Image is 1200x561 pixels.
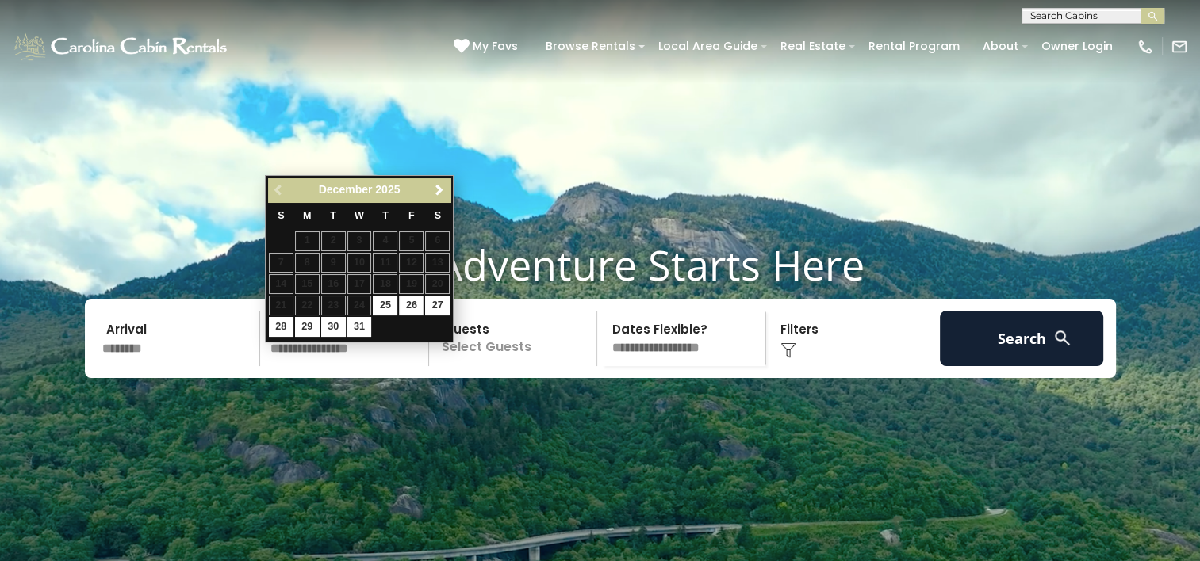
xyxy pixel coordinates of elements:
button: Search [940,311,1104,366]
a: 31 [347,317,372,337]
p: Select Guests [434,311,597,366]
img: mail-regular-white.png [1171,38,1188,55]
img: White-1-1-2.png [12,31,232,63]
a: 25 [373,296,397,315]
span: My Favs [473,38,518,55]
img: search-regular-white.png [1052,328,1072,348]
span: Sunday [278,210,284,221]
a: Owner Login [1033,34,1121,59]
span: Monday [303,210,312,221]
span: Thursday [382,210,389,221]
a: 26 [399,296,424,315]
span: December [319,183,373,196]
span: Tuesday [330,210,336,221]
a: Real Estate [773,34,853,59]
span: Saturday [435,210,441,221]
span: Wednesday [355,210,364,221]
img: filter--v1.png [780,342,796,358]
a: Browse Rentals [538,34,643,59]
span: Friday [408,210,415,221]
a: Rental Program [861,34,968,59]
span: Next [433,184,446,197]
a: 28 [269,317,293,337]
a: Next [429,181,449,200]
a: My Favs [454,38,522,55]
span: 2025 [375,183,400,196]
a: 30 [321,317,346,337]
a: 29 [295,317,320,337]
a: Local Area Guide [650,34,765,59]
a: 27 [425,296,450,315]
a: About [975,34,1026,59]
h1: Your Adventure Starts Here [12,240,1188,289]
img: phone-regular-white.png [1137,38,1154,55]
